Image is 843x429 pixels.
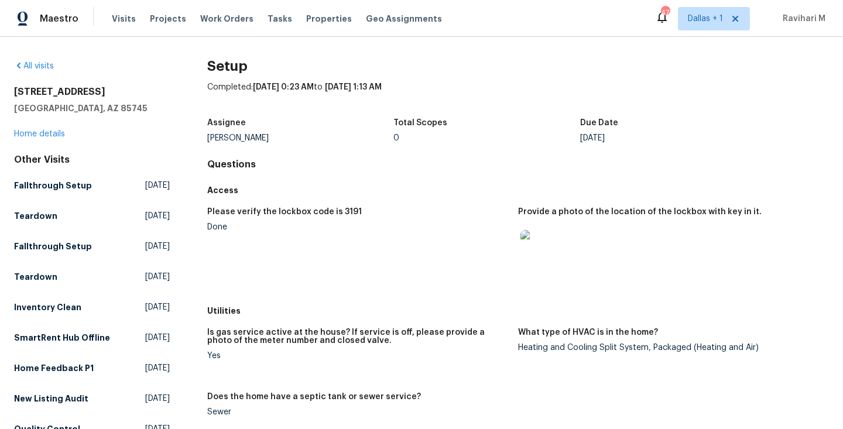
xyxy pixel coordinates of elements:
h5: Total Scopes [393,119,447,127]
h5: Fallthrough Setup [14,241,92,252]
div: Completed: to [207,81,829,112]
h5: What type of HVAC is in the home? [518,328,658,337]
span: [DATE] 1:13 AM [325,83,382,91]
h5: Is gas service active at the house? If service is off, please provide a photo of the meter number... [207,328,509,345]
a: New Listing Audit[DATE] [14,388,170,409]
span: Projects [150,13,186,25]
a: All visits [14,62,54,70]
span: Ravihari M [778,13,825,25]
h5: Inventory Clean [14,301,81,313]
a: Fallthrough Setup[DATE] [14,236,170,257]
a: Inventory Clean[DATE] [14,297,170,318]
span: Work Orders [200,13,253,25]
h5: Access [207,184,829,196]
div: 47 [661,7,669,19]
div: 0 [393,134,580,142]
span: [DATE] [145,393,170,404]
span: [DATE] [145,362,170,374]
span: Tasks [268,15,292,23]
h2: Setup [207,60,829,72]
div: [DATE] [580,134,767,142]
h5: Fallthrough Setup [14,180,92,191]
h5: [GEOGRAPHIC_DATA], AZ 85745 [14,102,170,114]
span: [DATE] [145,301,170,313]
a: Home details [14,130,65,138]
h2: [STREET_ADDRESS] [14,86,170,98]
h5: SmartRent Hub Offline [14,332,110,344]
h5: Teardown [14,210,57,222]
a: SmartRent Hub Offline[DATE] [14,327,170,348]
h5: Please verify the lockbox code is 3191 [207,208,362,216]
span: [DATE] [145,241,170,252]
span: [DATE] [145,210,170,222]
span: [DATE] 0:23 AM [253,83,314,91]
a: Teardown[DATE] [14,205,170,226]
span: Geo Assignments [366,13,442,25]
h4: Questions [207,159,829,170]
h5: Teardown [14,271,57,283]
h5: Home Feedback P1 [14,362,94,374]
h5: New Listing Audit [14,393,88,404]
h5: Does the home have a septic tank or sewer service? [207,393,421,401]
span: Visits [112,13,136,25]
span: Dallas + 1 [688,13,723,25]
div: Other Visits [14,154,170,166]
a: Teardown[DATE] [14,266,170,287]
div: Heating and Cooling Split System, Packaged (Heating and Air) [518,344,820,352]
h5: Utilities [207,305,829,317]
h5: Due Date [580,119,618,127]
span: Maestro [40,13,78,25]
span: [DATE] [145,271,170,283]
a: Fallthrough Setup[DATE] [14,175,170,196]
a: Home Feedback P1[DATE] [14,358,170,379]
span: Properties [306,13,352,25]
div: Done [207,223,509,231]
span: [DATE] [145,180,170,191]
span: [DATE] [145,332,170,344]
div: [PERSON_NAME] [207,134,394,142]
div: Yes [207,352,509,360]
h5: Assignee [207,119,246,127]
h5: Provide a photo of the location of the lockbox with key in it. [518,208,762,216]
div: Sewer [207,408,509,416]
